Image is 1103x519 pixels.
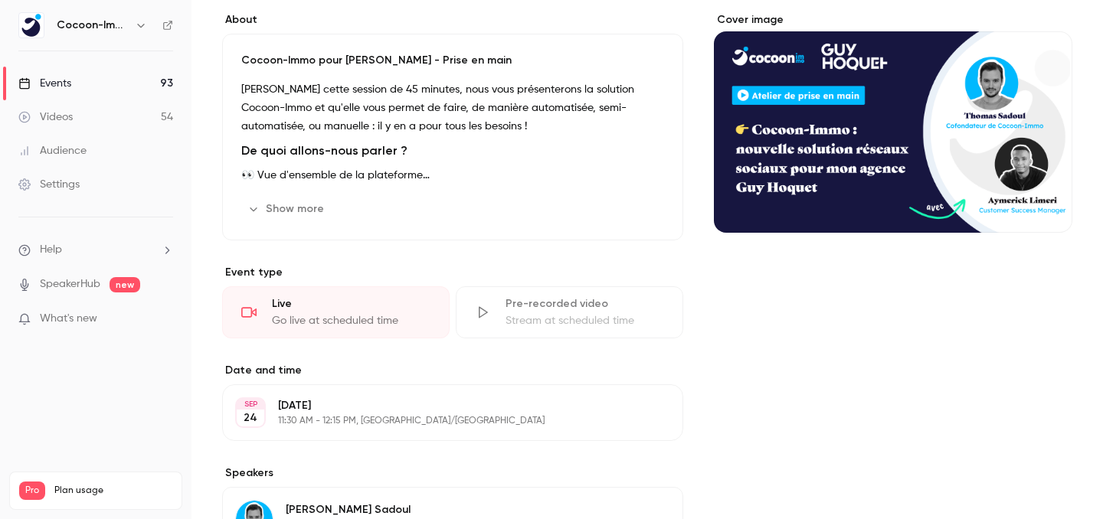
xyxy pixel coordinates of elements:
div: Pre-recorded video [506,296,664,312]
label: Cover image [714,12,1072,28]
a: SpeakerHub [40,276,100,292]
button: Show more [241,197,333,221]
section: Cover image [714,12,1072,233]
li: help-dropdown-opener [18,242,173,258]
div: Audience [18,143,87,158]
label: Date and time [222,363,683,378]
h2: De quoi allons-nous parler ? [241,142,664,160]
span: What's new [40,311,97,327]
label: About [222,12,683,28]
p: 24 [244,410,257,426]
h6: Cocoon-Immo [57,18,129,33]
p: 👀 Vue d'ensemble de la plateforme [241,166,664,184]
span: new [110,277,140,292]
p: 11:30 AM - 12:15 PM, [GEOGRAPHIC_DATA]/[GEOGRAPHIC_DATA] [278,415,602,427]
div: Pre-recorded videoStream at scheduled time [456,286,683,338]
p: Event type [222,265,683,280]
span: Plan usage [54,485,172,497]
p: [PERSON_NAME] Sadoul [286,502,411,517]
label: Speakers [222,465,683,481]
p: Cocoon-Immo pour [PERSON_NAME] - Prise en main [241,53,664,68]
iframe: Noticeable Trigger [155,312,173,326]
div: LiveGo live at scheduled time [222,286,450,338]
img: Cocoon-Immo [19,13,44,38]
span: Pro [19,481,45,500]
div: Live [272,296,430,312]
div: Settings [18,177,80,192]
div: Stream at scheduled time [506,313,664,328]
div: Go live at scheduled time [272,313,430,328]
div: Events [18,76,71,91]
p: [DATE] [278,398,602,413]
div: SEP [237,399,264,410]
div: Videos [18,109,73,125]
p: [PERSON_NAME] cette session de 45 minutes, nous vous présenterons la solution Cocoon-Immo et qu'e... [241,80,664,135]
span: Help [40,242,62,258]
